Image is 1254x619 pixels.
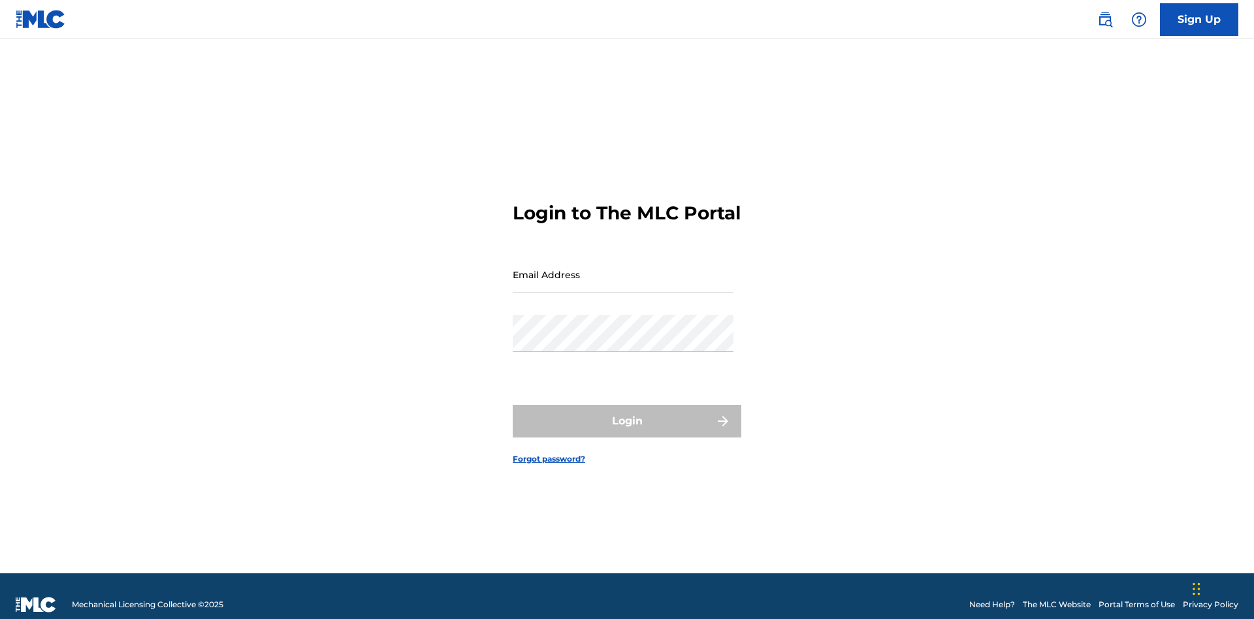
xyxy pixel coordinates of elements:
img: search [1097,12,1113,27]
img: logo [16,597,56,612]
a: Public Search [1092,7,1118,33]
a: The MLC Website [1023,599,1091,611]
img: MLC Logo [16,10,66,29]
h3: Login to The MLC Portal [513,202,741,225]
iframe: Chat Widget [1189,556,1254,619]
a: Portal Terms of Use [1099,599,1175,611]
img: help [1131,12,1147,27]
a: Need Help? [969,599,1015,611]
span: Mechanical Licensing Collective © 2025 [72,599,223,611]
a: Privacy Policy [1183,599,1238,611]
div: Help [1126,7,1152,33]
a: Sign Up [1160,3,1238,36]
a: Forgot password? [513,453,585,465]
div: Drag [1193,569,1200,609]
